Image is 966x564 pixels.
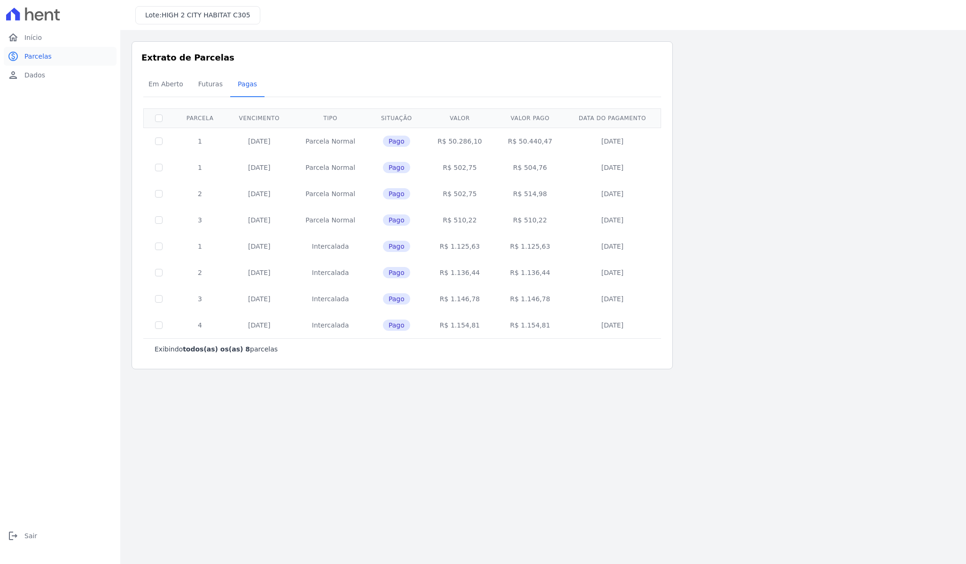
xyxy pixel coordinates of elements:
[24,33,42,42] span: Início
[155,190,163,198] input: Só é possível selecionar pagamentos em aberto
[155,321,163,329] input: Só é possível selecionar pagamentos em aberto
[226,312,292,338] td: [DATE]
[226,154,292,181] td: [DATE]
[141,51,663,64] h3: Extrato de Parcelas
[425,181,495,207] td: R$ 502,75
[565,259,660,286] td: [DATE]
[565,207,660,233] td: [DATE]
[383,320,410,331] span: Pago
[292,259,368,286] td: Intercalada
[565,108,660,128] th: Data do pagamento
[232,75,263,93] span: Pagas
[174,207,226,233] td: 3
[162,11,250,19] span: HIGH 2 CITY HABITAT C305
[155,164,163,171] input: Só é possível selecionar pagamentos em aberto
[495,181,565,207] td: R$ 514,98
[8,32,19,43] i: home
[565,181,660,207] td: [DATE]
[292,312,368,338] td: Intercalada
[383,241,410,252] span: Pago
[495,286,565,312] td: R$ 1.146,78
[183,345,250,353] b: todos(as) os(as) 8
[174,108,226,128] th: Parcela
[193,75,228,93] span: Futuras
[565,128,660,154] td: [DATE]
[226,128,292,154] td: [DATE]
[425,286,495,312] td: R$ 1.146,78
[143,75,189,93] span: Em Aberto
[174,286,226,312] td: 3
[425,233,495,259] td: R$ 1.125,63
[24,52,52,61] span: Parcelas
[155,137,163,145] input: Só é possível selecionar pagamentos em aberto
[292,286,368,312] td: Intercalada
[292,233,368,259] td: Intercalada
[495,312,565,338] td: R$ 1.154,81
[174,259,226,286] td: 2
[292,154,368,181] td: Parcela Normal
[292,108,368,128] th: Tipo
[383,214,410,226] span: Pago
[292,128,368,154] td: Parcela Normal
[191,73,230,97] a: Futuras
[425,259,495,286] td: R$ 1.136,44
[425,312,495,338] td: R$ 1.154,81
[383,136,410,147] span: Pago
[495,259,565,286] td: R$ 1.136,44
[565,154,660,181] td: [DATE]
[565,312,660,338] td: [DATE]
[8,51,19,62] i: paid
[174,312,226,338] td: 4
[155,344,278,354] p: Exibindo parcelas
[174,154,226,181] td: 1
[425,108,495,128] th: Valor
[292,207,368,233] td: Parcela Normal
[425,154,495,181] td: R$ 502,75
[495,207,565,233] td: R$ 510,22
[4,526,117,545] a: logoutSair
[4,28,117,47] a: homeInício
[226,259,292,286] td: [DATE]
[565,233,660,259] td: [DATE]
[145,10,250,20] h3: Lote:
[495,233,565,259] td: R$ 1.125,63
[4,66,117,84] a: personDados
[425,207,495,233] td: R$ 510,22
[174,181,226,207] td: 2
[565,286,660,312] td: [DATE]
[226,181,292,207] td: [DATE]
[226,233,292,259] td: [DATE]
[141,73,191,97] a: Em Aberto
[155,243,163,250] input: Só é possível selecionar pagamentos em aberto
[292,181,368,207] td: Parcela Normal
[174,128,226,154] td: 1
[495,154,565,181] td: R$ 504,76
[383,267,410,278] span: Pago
[24,70,45,80] span: Dados
[24,531,37,541] span: Sair
[368,108,425,128] th: Situação
[226,108,292,128] th: Vencimento
[155,295,163,303] input: Só é possível selecionar pagamentos em aberto
[226,286,292,312] td: [DATE]
[155,216,163,224] input: Só é possível selecionar pagamentos em aberto
[383,162,410,173] span: Pago
[230,73,265,97] a: Pagas
[174,233,226,259] td: 1
[155,269,163,276] input: Só é possível selecionar pagamentos em aberto
[4,47,117,66] a: paidParcelas
[495,108,565,128] th: Valor pago
[383,293,410,305] span: Pago
[8,530,19,541] i: logout
[383,188,410,199] span: Pago
[8,69,19,81] i: person
[495,128,565,154] td: R$ 50.440,47
[425,128,495,154] td: R$ 50.286,10
[226,207,292,233] td: [DATE]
